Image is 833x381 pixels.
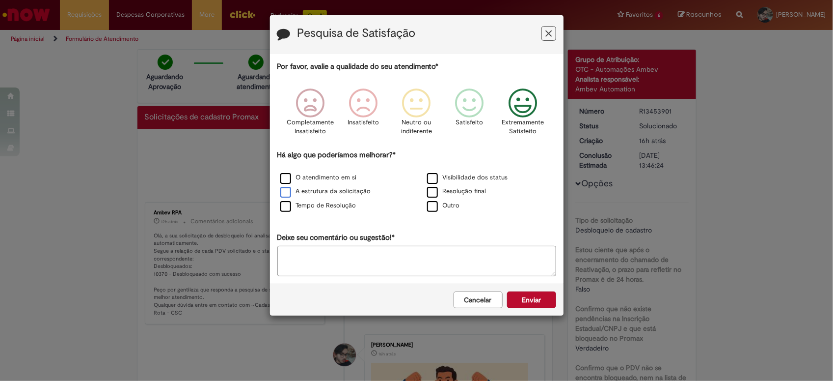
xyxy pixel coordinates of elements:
[297,27,416,40] label: Pesquisa de Satisfação
[502,118,544,136] p: Extremamente Satisfeito
[427,187,486,196] label: Resolução final
[427,201,460,210] label: Outro
[445,81,495,148] div: Satisfeito
[507,292,556,308] button: Enviar
[287,118,334,136] p: Completamente Insatisfeito
[338,81,388,148] div: Insatisfeito
[277,233,395,243] label: Deixe seu comentário ou sugestão!*
[277,150,556,213] div: Há algo que poderíamos melhorar?*
[391,81,441,148] div: Neutro ou indiferente
[427,173,508,182] label: Visibilidade dos status
[348,118,379,127] p: Insatisfeito
[280,201,356,210] label: Tempo de Resolução
[456,118,484,127] p: Satisfeito
[498,81,548,148] div: Extremamente Satisfeito
[285,81,335,148] div: Completamente Insatisfeito
[280,173,357,182] label: O atendimento em si
[280,187,371,196] label: A estrutura da solicitação
[454,292,503,308] button: Cancelar
[399,118,434,136] p: Neutro ou indiferente
[277,61,439,72] label: Por favor, avalie a qualidade do seu atendimento*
